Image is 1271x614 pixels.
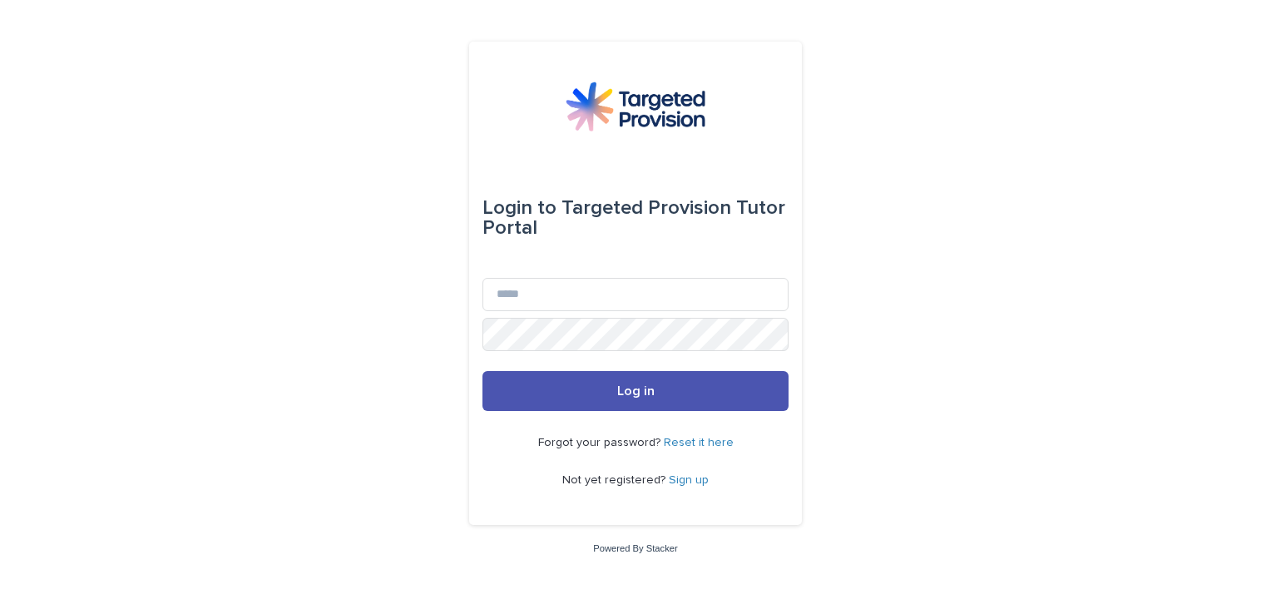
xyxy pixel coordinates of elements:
[482,198,556,218] span: Login to
[566,82,705,131] img: M5nRWzHhSzIhMunXDL62
[617,384,655,398] span: Log in
[562,474,669,486] span: Not yet registered?
[538,437,664,448] span: Forgot your password?
[593,543,677,553] a: Powered By Stacker
[482,185,789,251] div: Targeted Provision Tutor Portal
[669,474,709,486] a: Sign up
[664,437,734,448] a: Reset it here
[482,371,789,411] button: Log in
